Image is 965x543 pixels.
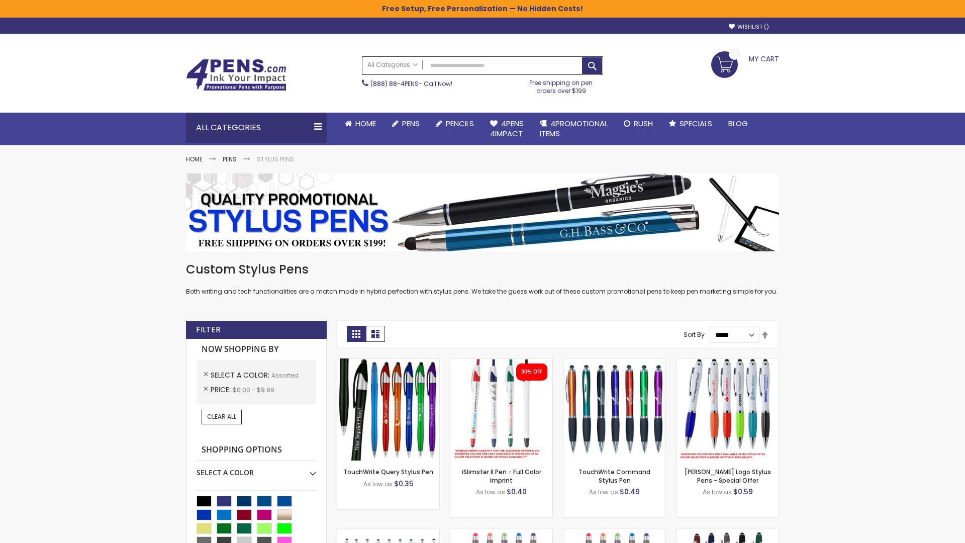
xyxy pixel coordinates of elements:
[363,480,393,488] span: As low as
[450,358,552,367] a: iSlimster II - Full Color-Assorted
[728,118,748,129] span: Blog
[616,113,661,135] a: Rush
[197,439,316,461] strong: Shopping Options
[337,528,439,536] a: Stiletto Advertising Stylus Pens-Assorted
[211,385,233,395] span: Price
[720,113,756,135] a: Blog
[450,358,552,461] img: iSlimster II - Full Color-Assorted
[677,358,779,367] a: Kimberly Logo Stylus Pens-Assorted
[197,461,316,478] div: Select A Color
[271,371,299,380] span: Assorted
[680,118,712,129] span: Specials
[563,528,665,536] a: Islander Softy Gel with Stylus - ColorJet Imprint-Assorted
[685,468,771,484] a: [PERSON_NAME] Logo Stylus Pens - Special Offer
[197,339,316,360] strong: Now Shopping by
[223,155,237,163] a: Pens
[661,113,720,135] a: Specials
[519,75,604,95] div: Free shipping on pen orders over $199
[684,330,705,339] label: Sort By
[394,479,414,489] span: $0.35
[370,79,419,88] a: (888) 88-4PENS
[446,118,474,129] span: Pencils
[384,113,428,135] a: Pens
[362,57,423,73] a: All Categories
[347,326,366,342] strong: Grid
[186,261,779,278] h1: Custom Stylus Pens
[186,59,286,91] img: 4Pens Custom Pens and Promotional Products
[207,412,236,421] span: Clear All
[634,118,653,129] span: Rush
[186,155,203,163] a: Home
[196,324,221,335] strong: Filter
[355,118,376,129] span: Home
[563,358,665,461] img: TouchWrite Command Stylus Pen-Assorted
[337,358,439,367] a: TouchWrite Query Stylus Pen-Assorted
[620,487,640,497] span: $0.49
[450,528,552,536] a: Islander Softy Gel Pen with Stylus-Assorted
[563,358,665,367] a: TouchWrite Command Stylus Pen-Assorted
[476,488,505,496] span: As low as
[482,113,532,145] a: 4Pens4impact
[462,468,541,484] a: iSlimster II Pen - Full Color Imprint
[337,113,384,135] a: Home
[703,488,732,496] span: As low as
[186,173,779,251] img: Stylus Pens
[370,79,452,88] span: - Call Now!
[186,261,779,296] div: Both writing and tech functionalities are a match made in hybrid perfection with stylus pens. We ...
[202,410,242,424] a: Clear All
[507,487,527,497] span: $0.40
[521,369,542,376] div: 30% OFF
[733,487,753,497] span: $0.59
[186,113,327,143] div: All Categories
[367,61,418,69] span: All Categories
[677,528,779,536] a: Custom Soft Touch® Metal Pens with Stylus-Assorted
[233,386,274,394] span: $0.00 - $9.99
[337,358,439,461] img: TouchWrite Query Stylus Pen-Assorted
[211,370,271,380] span: Select A Color
[257,155,294,163] strong: Stylus Pens
[402,118,420,129] span: Pens
[540,118,608,139] span: 4PROMOTIONAL ITEMS
[729,23,769,31] a: Wishlist
[343,468,433,476] a: TouchWrite Query Stylus Pen
[578,468,650,484] a: TouchWrite Command Stylus Pen
[677,358,779,461] img: Kimberly Logo Stylus Pens-Assorted
[532,113,616,145] a: 4PROMOTIONALITEMS
[490,118,524,139] span: 4Pens 4impact
[428,113,482,135] a: Pencils
[589,488,618,496] span: As low as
